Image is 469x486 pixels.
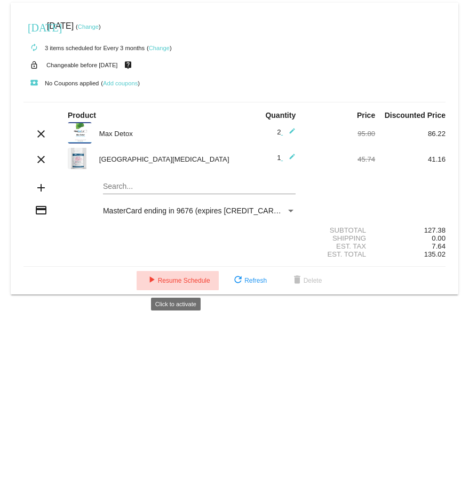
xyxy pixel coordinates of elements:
[35,204,47,217] mat-icon: credit_card
[375,155,446,163] div: 41.16
[145,274,158,287] mat-icon: play_arrow
[137,271,219,290] button: Resume Schedule
[357,111,375,119] strong: Price
[291,274,304,287] mat-icon: delete
[305,226,375,234] div: Subtotal
[23,45,145,51] small: 3 items scheduled for Every 3 months
[28,58,41,72] mat-icon: lock_open
[145,277,210,284] span: Resume Schedule
[277,128,296,136] span: 2
[432,234,446,242] span: 0.00
[35,153,47,166] mat-icon: clear
[232,277,267,284] span: Refresh
[232,274,244,287] mat-icon: refresh
[68,148,91,169] img: Neuro-Medulla-Complex-label.png
[103,182,296,191] input: Search...
[28,42,41,54] mat-icon: autorenew
[223,271,275,290] button: Refresh
[147,45,172,51] small: ( )
[78,23,99,30] a: Change
[375,130,446,138] div: 86.22
[103,206,296,215] mat-select: Payment Method
[305,250,375,258] div: Est. Total
[277,154,296,162] span: 1
[122,58,134,72] mat-icon: live_help
[101,80,140,86] small: ( )
[68,122,92,144] img: Max-Detox-label.png
[305,130,375,138] div: 95.80
[76,23,101,30] small: ( )
[46,62,118,68] small: Changeable before [DATE]
[265,111,296,119] strong: Quantity
[28,20,41,33] mat-icon: [DATE]
[23,80,99,86] small: No Coupons applied
[432,242,446,250] span: 7.64
[103,206,307,215] span: MasterCard ending in 9676 (expires [CREDIT_CARD_DATA])
[375,226,446,234] div: 127.38
[28,77,41,90] mat-icon: local_play
[385,111,446,119] strong: Discounted Price
[35,181,47,194] mat-icon: add
[305,234,375,242] div: Shipping
[94,130,235,138] div: Max Detox
[35,128,47,140] mat-icon: clear
[283,153,296,166] mat-icon: edit
[282,271,331,290] button: Delete
[291,277,322,284] span: Delete
[283,128,296,140] mat-icon: edit
[103,80,138,86] a: Add coupons
[305,155,375,163] div: 45.74
[68,111,96,119] strong: Product
[424,250,446,258] span: 135.02
[305,242,375,250] div: Est. Tax
[94,155,235,163] div: [GEOGRAPHIC_DATA][MEDICAL_DATA]
[149,45,170,51] a: Change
